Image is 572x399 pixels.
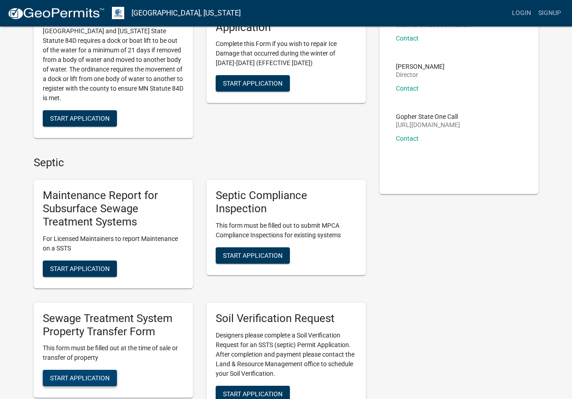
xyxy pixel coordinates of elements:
[34,156,366,169] h4: Septic
[508,5,535,22] a: Login
[50,265,110,272] span: Start Application
[396,72,445,78] p: Director
[535,5,565,22] a: Signup
[216,221,357,240] p: This form must be filled out to submit MPCA Compliance Inspections for existing systems
[50,114,110,122] span: Start Application
[396,135,419,142] a: Contact
[43,261,117,277] button: Start Application
[43,26,184,103] p: [GEOGRAPHIC_DATA] and [US_STATE] State Statute 84D requires a dock or boat lift to be out of the ...
[223,251,283,259] span: Start Application
[396,85,419,92] a: Contact
[43,312,184,338] h5: Sewage Treatment System Property Transfer Form
[396,35,419,42] a: Contact
[50,374,110,382] span: Start Application
[43,110,117,127] button: Start Application
[132,5,241,21] a: [GEOGRAPHIC_DATA], [US_STATE]
[112,7,124,19] img: Otter Tail County, Minnesota
[216,75,290,92] button: Start Application
[43,189,184,228] h5: Maintenance Report for Subsurface Sewage Treatment Systems
[216,39,357,68] p: Complete this Form if you wish to repair Ice Damage that occurred during the winter of [DATE]-[DA...
[43,370,117,386] button: Start Application
[216,312,357,325] h5: Soil Verification Request
[216,247,290,264] button: Start Application
[223,390,283,397] span: Start Application
[396,63,445,70] p: [PERSON_NAME]
[396,113,460,120] p: Gopher State One Call
[216,189,357,215] h5: Septic Compliance Inspection
[223,80,283,87] span: Start Application
[43,234,184,253] p: For Licensed Maintainers to report Maintenance on a SSTS
[216,331,357,379] p: Designers please complete a Soil Verification Request for an SSTS (septic) Permit Application. Af...
[43,343,184,363] p: This form must be filled out at the time of sale or transfer of property
[396,122,460,128] p: [URL][DOMAIN_NAME]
